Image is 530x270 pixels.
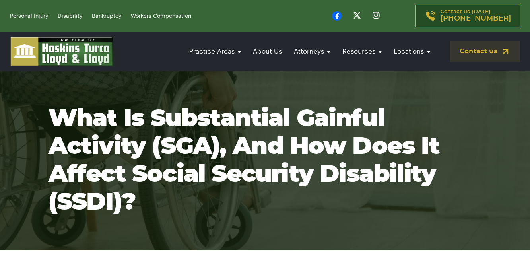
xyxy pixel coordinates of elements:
a: Practice Areas [185,40,245,63]
a: About Us [249,40,286,63]
a: Attorneys [290,40,334,63]
img: logo [10,37,113,66]
a: Locations [390,40,434,63]
span: [PHONE_NUMBER] [441,15,511,23]
a: Personal Injury [10,14,48,19]
a: Workers Compensation [131,14,191,19]
a: Bankruptcy [92,14,121,19]
p: Contact us [DATE] [441,9,511,23]
a: Contact us [450,41,520,62]
a: Disability [58,14,82,19]
a: Contact us [DATE][PHONE_NUMBER] [415,5,520,27]
h1: What Is Substantial Gainful Activity (SGA), and How Does It Affect Social Security Disability (SS... [49,105,482,216]
a: Resources [338,40,386,63]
